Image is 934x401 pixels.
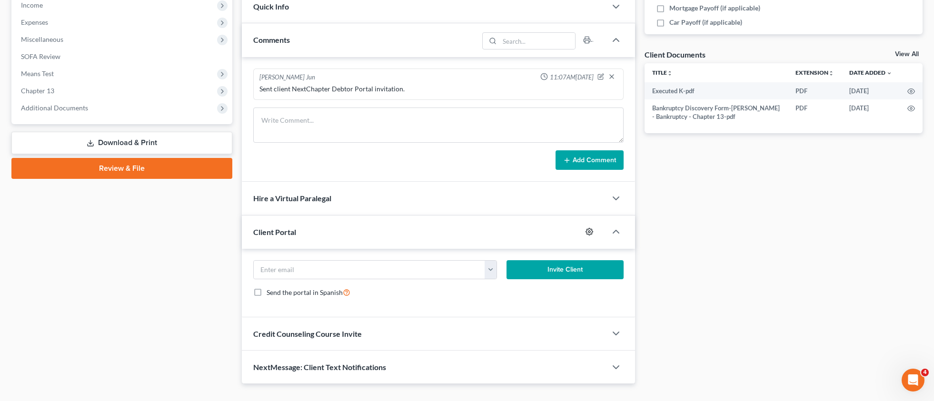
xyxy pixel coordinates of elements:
span: 4 [921,369,929,376]
a: Date Added expand_more [849,69,892,76]
input: Search... [499,33,575,49]
span: Hire a Virtual Paralegal [253,194,331,203]
iframe: Intercom live chat [902,369,924,391]
a: Download & Print [11,132,232,154]
span: SOFA Review [21,52,60,60]
span: Miscellaneous [21,35,63,43]
span: Client Portal [253,227,296,236]
td: PDF [788,99,842,126]
span: Credit Counseling Course Invite [253,329,362,338]
a: Extensionunfold_more [795,69,834,76]
div: Client Documents [645,49,705,59]
span: Quick Info [253,2,289,11]
i: unfold_more [667,70,673,76]
span: Car Payoff (if applicable) [669,18,742,27]
a: SOFA Review [13,48,232,65]
span: Send the portal in Spanish [267,288,343,296]
span: Expenses [21,18,48,26]
div: Sent client NextChapter Debtor Portal invitation. [259,84,617,94]
td: PDF [788,82,842,99]
input: Enter email [254,261,485,279]
a: Review & File [11,158,232,179]
span: Mortgage Payoff (if applicable) [669,3,760,13]
span: Comments [253,35,290,44]
div: [PERSON_NAME] Jun [259,73,315,82]
td: Bankruptcy Discovery Form-[PERSON_NAME] - Bankruptcy - Chapter 13-pdf [645,99,788,126]
i: expand_more [886,70,892,76]
td: [DATE] [842,99,900,126]
span: Chapter 13 [21,87,54,95]
span: Additional Documents [21,104,88,112]
a: View All [895,51,919,58]
span: NextMessage: Client Text Notifications [253,362,386,372]
span: Income [21,1,43,9]
td: [DATE] [842,82,900,99]
button: Add Comment [556,150,624,170]
span: Means Test [21,69,54,78]
button: Invite Client [507,260,624,279]
i: unfold_more [828,70,834,76]
a: Titleunfold_more [652,69,673,76]
td: Executed K-pdf [645,82,788,99]
span: 11:07AM[DATE] [550,73,594,82]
